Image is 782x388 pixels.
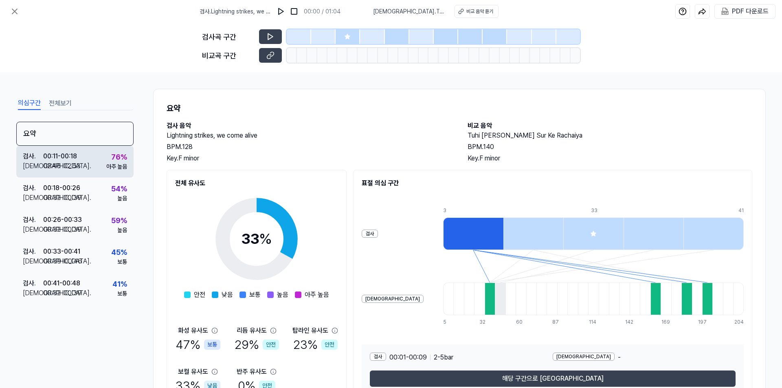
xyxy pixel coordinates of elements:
span: 높음 [277,290,288,300]
div: 76 % [111,151,127,162]
div: 3 [443,207,503,214]
span: 아주 높음 [305,290,329,300]
div: 204 [734,318,744,326]
div: 33 [241,228,272,250]
div: [DEMOGRAPHIC_DATA] . [23,225,43,235]
div: [DEMOGRAPHIC_DATA] . [23,193,43,203]
div: 00:00 / 01:04 [304,7,340,16]
div: 00:32 - 00:39 [43,225,81,235]
button: 의심구간 [18,97,41,110]
div: 비교 음악 듣기 [466,8,493,15]
div: 60 [516,318,526,326]
h2: Lightning strikes, we come alive [167,131,451,140]
div: Key. F minor [167,153,451,163]
div: 00:32 - 00:39 [43,193,81,203]
div: 29 % [235,335,279,354]
span: 검사 . Lightning strikes, we come alive [200,7,271,16]
h2: 검사 음악 [167,121,451,131]
div: Key. F minor [468,153,752,163]
div: 00:33 - 00:41 [43,247,80,256]
img: help [679,7,687,15]
div: 높음 [117,194,127,203]
div: 높음 [117,226,127,235]
img: PDF Download [721,8,729,15]
div: [DEMOGRAPHIC_DATA] [362,295,424,303]
div: 보컬 유사도 [178,367,208,377]
div: 00:32 - 00:39 [43,288,81,298]
h2: 전체 유사도 [175,178,338,188]
div: 비교곡 구간 [202,50,254,61]
span: 안전 [194,290,205,300]
div: 5 [443,318,453,326]
div: 검사 [362,230,378,238]
div: 요약 [16,122,134,146]
div: 화성 유사도 [178,326,208,335]
button: PDF 다운로드 [720,4,770,18]
div: 169 [661,318,672,326]
div: 탑라인 유사도 [292,326,328,335]
div: 00:26 - 00:33 [43,215,82,225]
div: 02:46 - 02:53 [43,161,81,171]
div: 검사곡 구간 [202,31,254,42]
div: [DEMOGRAPHIC_DATA] [553,353,615,361]
div: 보통 [204,340,220,350]
button: 해당 구간으로 [GEOGRAPHIC_DATA] [370,370,736,387]
div: 47 % [176,335,220,354]
span: % [259,230,272,248]
button: 전체보기 [49,97,72,110]
img: play [277,7,285,15]
div: [DEMOGRAPHIC_DATA] . [23,288,43,298]
button: 비교 음악 듣기 [455,5,499,18]
div: 보통 [117,289,127,298]
div: 41 % [112,278,127,289]
img: share [698,7,706,15]
div: 114 [589,318,599,326]
div: 00:39 - 00:46 [43,256,82,266]
div: 54 % [111,183,127,194]
div: 검사 . [23,151,43,161]
div: 23 % [293,335,338,354]
img: stop [290,7,298,15]
div: 검사 . [23,247,43,256]
div: 00:41 - 00:48 [43,278,80,288]
div: 142 [625,318,635,326]
div: 197 [698,318,708,326]
div: 32 [479,318,490,326]
div: 33 [591,207,651,214]
div: 안전 [263,340,279,350]
div: 안전 [321,340,338,350]
h2: 표절 의심 구간 [362,178,744,188]
div: 검사 . [23,278,43,288]
div: 리듬 유사도 [237,326,267,335]
span: 낮음 [222,290,233,300]
div: 00:11 - 00:18 [43,151,77,161]
div: 00:18 - 00:26 [43,183,80,193]
div: 87 [552,318,562,326]
div: 보통 [117,258,127,266]
div: 41 [738,207,744,214]
div: 45 % [111,247,127,258]
div: BPM. 128 [167,142,451,152]
span: 보통 [249,290,261,300]
div: 검사 [370,353,386,361]
span: 2 - 5 bar [434,353,453,362]
div: [DEMOGRAPHIC_DATA] . [23,161,43,171]
div: 59 % [111,215,127,226]
span: [DEMOGRAPHIC_DATA] . Tuhi [PERSON_NAME] Sur Ke Rachaiya [373,7,445,16]
span: 00:01 - 00:09 [389,353,427,362]
div: 검사 . [23,183,43,193]
div: 반주 유사도 [237,367,267,377]
div: BPM. 140 [468,142,752,152]
div: 아주 높음 [106,162,127,171]
div: - [553,353,736,362]
h1: 요약 [167,102,752,114]
h2: 비교 음악 [468,121,752,131]
div: PDF 다운로드 [732,6,769,17]
div: 검사 . [23,215,43,225]
h2: Tuhi [PERSON_NAME] Sur Ke Rachaiya [468,131,752,140]
div: [DEMOGRAPHIC_DATA] . [23,256,43,266]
